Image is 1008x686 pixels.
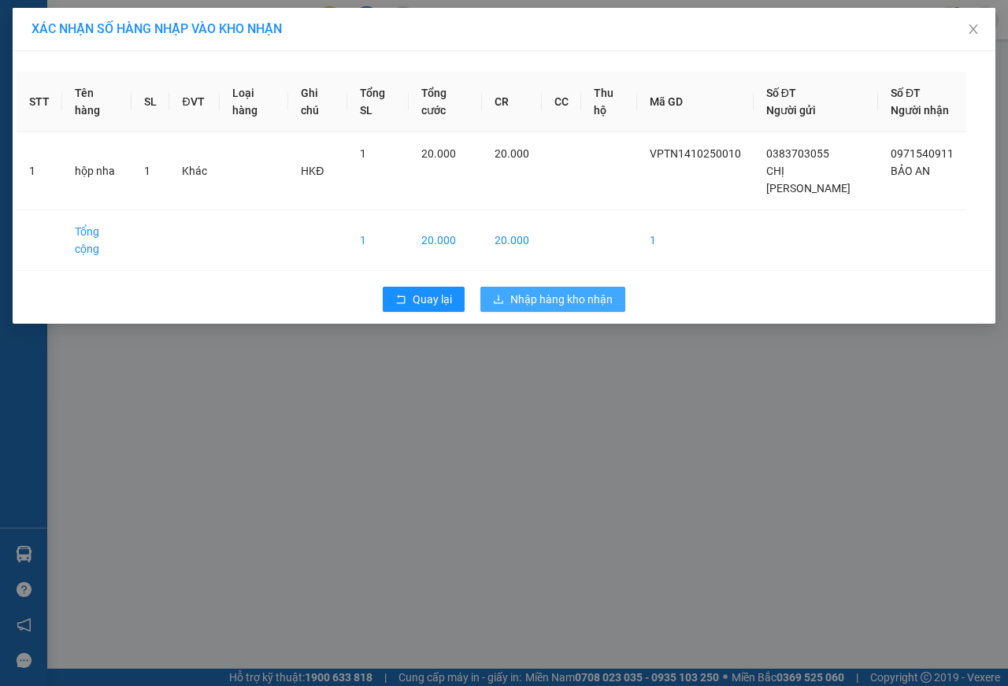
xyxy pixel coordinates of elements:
span: close [967,23,980,35]
button: Close [951,8,995,52]
th: Ghi chú [288,72,347,132]
td: Tổng cộng [62,210,132,271]
span: download [493,294,504,306]
span: In ngày: [5,114,96,124]
span: 20.000 [421,147,456,160]
span: HKĐ [301,165,324,177]
span: [PERSON_NAME]: [5,102,167,111]
span: 1 [360,147,366,160]
span: Người nhận [891,104,949,117]
span: Số ĐT [891,87,921,99]
td: 20.000 [482,210,542,271]
span: CHỊ [PERSON_NAME] [766,165,850,195]
th: Loại hàng [220,72,288,132]
td: 1 [637,210,754,271]
span: Số ĐT [766,87,796,99]
span: 20.000 [495,147,529,160]
span: 1 [144,165,150,177]
span: 01 Võ Văn Truyện, KP.1, Phường 2 [124,47,217,67]
span: 07:48:28 [DATE] [35,114,96,124]
th: Tên hàng [62,72,132,132]
button: rollbackQuay lại [383,287,465,312]
th: SL [132,72,169,132]
button: downloadNhập hàng kho nhận [480,287,625,312]
span: Bến xe [GEOGRAPHIC_DATA] [124,25,212,45]
td: 1 [347,210,409,271]
th: Thu hộ [581,72,637,132]
th: Tổng cước [409,72,481,132]
th: STT [17,72,62,132]
td: 20.000 [409,210,481,271]
td: hộp nha [62,132,132,210]
span: Nhập hàng kho nhận [510,291,613,308]
img: logo [6,9,76,79]
span: 0971540911 [891,147,954,160]
span: XÁC NHẬN SỐ HÀNG NHẬP VÀO KHO NHẬN [31,21,282,36]
th: Mã GD [637,72,754,132]
th: CC [542,72,581,132]
span: ----------------------------------------- [43,85,193,98]
span: BẢO AN [891,165,930,177]
span: 0383703055 [766,147,829,160]
span: Hotline: 19001152 [124,70,193,80]
th: ĐVT [169,72,220,132]
strong: ĐỒNG PHƯỚC [124,9,216,22]
span: VPTN1410250010 [650,147,741,160]
th: CR [482,72,542,132]
th: Tổng SL [347,72,409,132]
td: Khác [169,132,220,210]
td: 1 [17,132,62,210]
span: Quay lại [413,291,452,308]
span: Người gửi [766,104,816,117]
span: rollback [395,294,406,306]
span: VPMC1410250002 [79,100,168,112]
